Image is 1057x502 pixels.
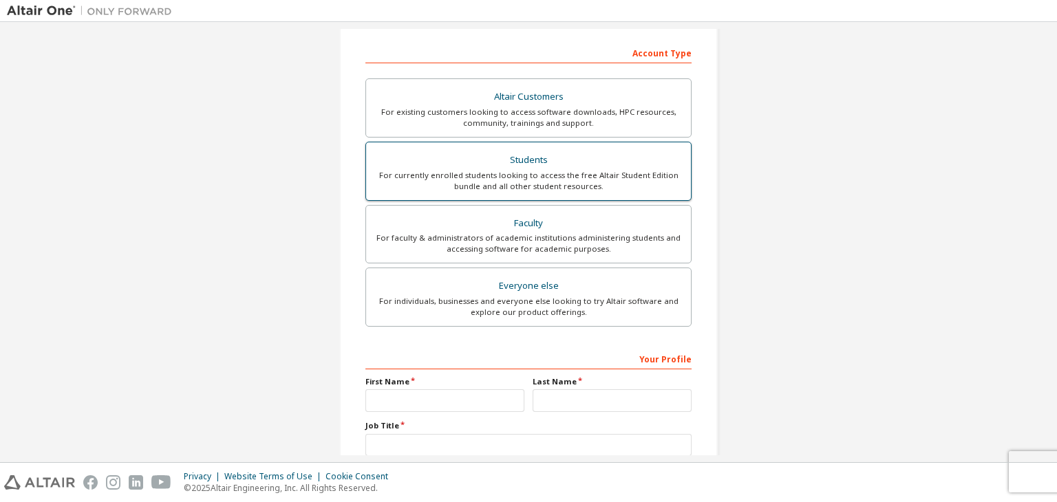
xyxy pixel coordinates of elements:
label: First Name [365,376,524,387]
div: For faculty & administrators of academic institutions administering students and accessing softwa... [374,232,683,254]
img: Altair One [7,4,179,18]
div: Website Terms of Use [224,471,325,482]
div: For existing customers looking to access software downloads, HPC resources, community, trainings ... [374,107,683,129]
label: Last Name [533,376,692,387]
div: Faculty [374,214,683,233]
div: For currently enrolled students looking to access the free Altair Student Edition bundle and all ... [374,170,683,192]
img: instagram.svg [106,475,120,490]
img: altair_logo.svg [4,475,75,490]
div: Altair Customers [374,87,683,107]
div: Account Type [365,41,692,63]
img: youtube.svg [151,475,171,490]
div: Everyone else [374,276,683,296]
img: facebook.svg [83,475,98,490]
div: Your Profile [365,347,692,369]
img: linkedin.svg [129,475,143,490]
label: Job Title [365,420,692,431]
div: Privacy [184,471,224,482]
div: Cookie Consent [325,471,396,482]
p: © 2025 Altair Engineering, Inc. All Rights Reserved. [184,482,396,494]
div: Students [374,151,683,170]
div: For individuals, businesses and everyone else looking to try Altair software and explore our prod... [374,296,683,318]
